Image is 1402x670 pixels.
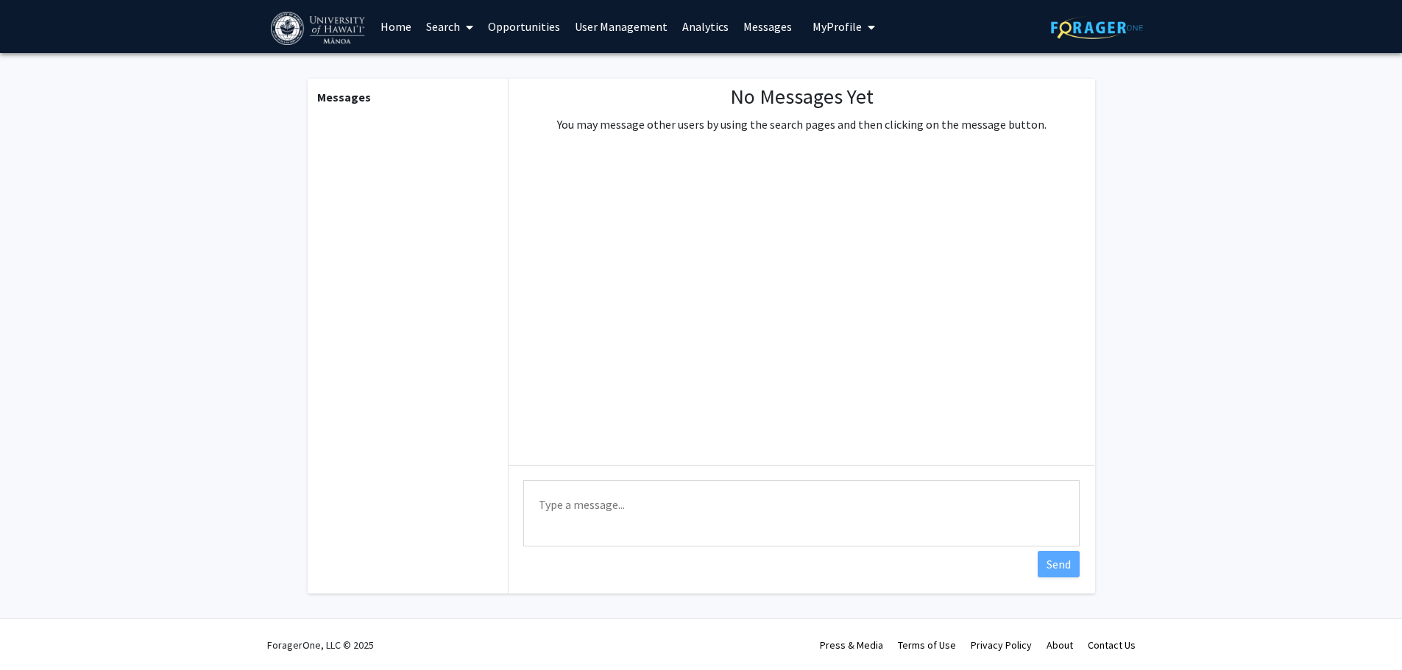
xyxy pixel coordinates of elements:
iframe: Chat [11,604,63,659]
a: Press & Media [820,638,883,652]
a: Home [373,1,419,52]
textarea: Message [523,480,1080,546]
button: Send [1038,551,1080,577]
img: ForagerOne Logo [1051,16,1143,39]
img: University of Hawaiʻi at Mānoa Logo [271,12,368,45]
a: About [1047,638,1073,652]
a: Contact Us [1088,638,1136,652]
span: My Profile [812,19,862,34]
a: User Management [567,1,675,52]
a: Opportunities [481,1,567,52]
a: Terms of Use [898,638,956,652]
a: Messages [736,1,799,52]
b: Messages [317,90,371,104]
a: Search [419,1,481,52]
h1: No Messages Yet [557,85,1047,110]
a: Analytics [675,1,736,52]
p: You may message other users by using the search pages and then clicking on the message button. [557,115,1047,133]
a: Privacy Policy [971,638,1032,652]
